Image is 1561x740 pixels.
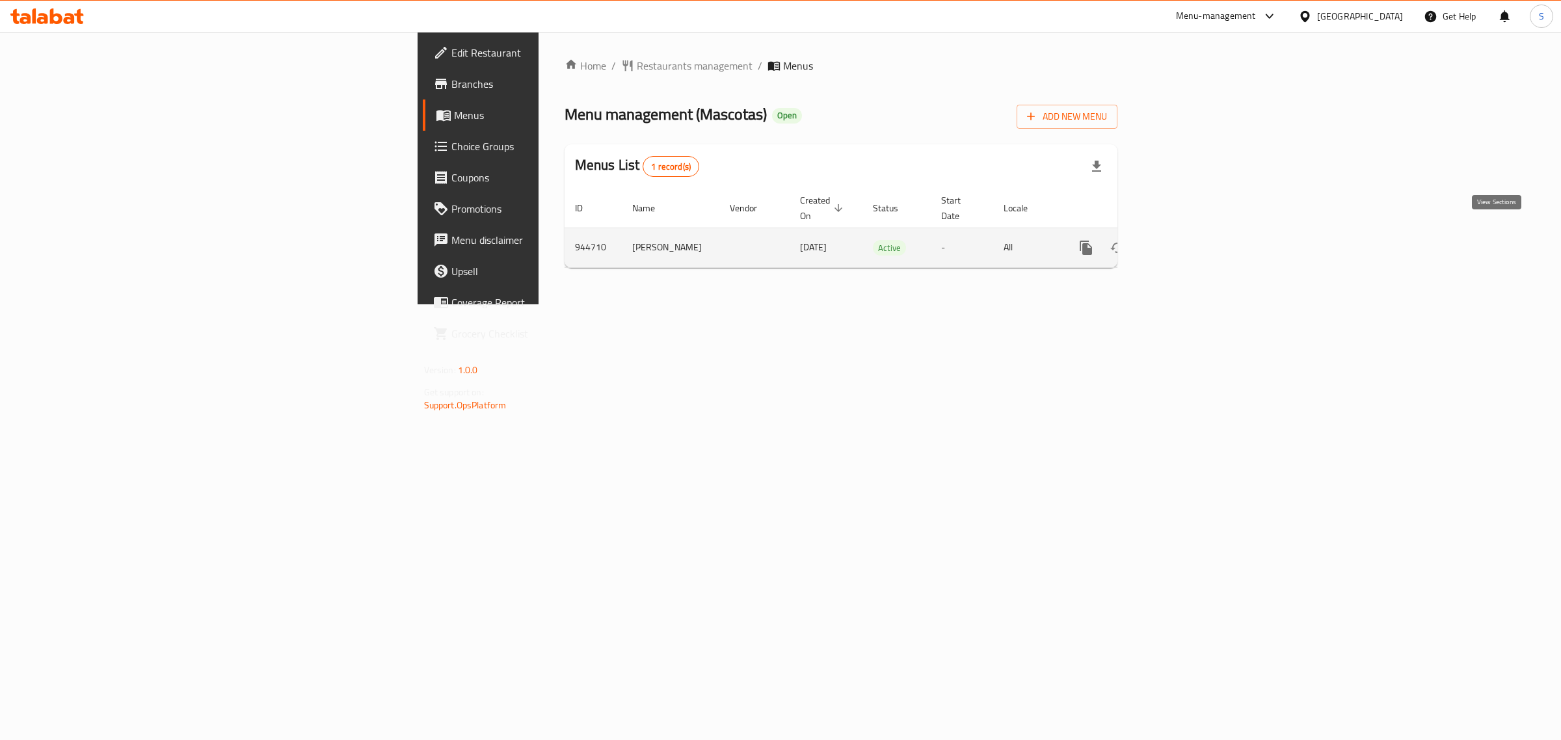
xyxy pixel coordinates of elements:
[423,224,678,256] a: Menu disclaimer
[424,384,484,401] span: Get support on:
[1539,9,1544,23] span: S
[621,58,753,73] a: Restaurants management
[993,228,1060,267] td: All
[451,295,668,310] span: Coverage Report
[643,161,699,173] span: 1 record(s)
[730,200,774,216] span: Vendor
[783,58,813,73] span: Menus
[1317,9,1403,23] div: [GEOGRAPHIC_DATA]
[451,232,668,248] span: Menu disclaimer
[565,189,1206,268] table: enhanced table
[1071,232,1102,263] button: more
[451,326,668,341] span: Grocery Checklist
[451,263,668,279] span: Upsell
[423,68,678,99] a: Branches
[458,362,478,378] span: 1.0.0
[423,37,678,68] a: Edit Restaurant
[873,200,915,216] span: Status
[758,58,762,73] li: /
[451,76,668,92] span: Branches
[643,156,699,177] div: Total records count
[451,45,668,60] span: Edit Restaurant
[632,200,672,216] span: Name
[423,162,678,193] a: Coupons
[1017,105,1117,129] button: Add New Menu
[451,139,668,154] span: Choice Groups
[423,287,678,318] a: Coverage Report
[873,241,906,256] span: Active
[1176,8,1256,24] div: Menu-management
[423,318,678,349] a: Grocery Checklist
[451,201,668,217] span: Promotions
[1027,109,1107,125] span: Add New Menu
[1060,189,1206,228] th: Actions
[424,397,507,414] a: Support.OpsPlatform
[800,239,827,256] span: [DATE]
[423,256,678,287] a: Upsell
[423,99,678,131] a: Menus
[931,228,993,267] td: -
[873,240,906,256] div: Active
[1102,232,1133,263] button: Change Status
[565,58,1118,73] nav: breadcrumb
[800,192,847,224] span: Created On
[637,58,753,73] span: Restaurants management
[423,193,678,224] a: Promotions
[772,108,802,124] div: Open
[575,200,600,216] span: ID
[454,107,668,123] span: Menus
[423,131,678,162] a: Choice Groups
[941,192,978,224] span: Start Date
[1004,200,1045,216] span: Locale
[575,155,699,177] h2: Menus List
[772,110,802,121] span: Open
[565,99,767,129] span: Menu management ( Mascotas )
[424,362,456,378] span: Version:
[1081,151,1112,182] div: Export file
[451,170,668,185] span: Coupons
